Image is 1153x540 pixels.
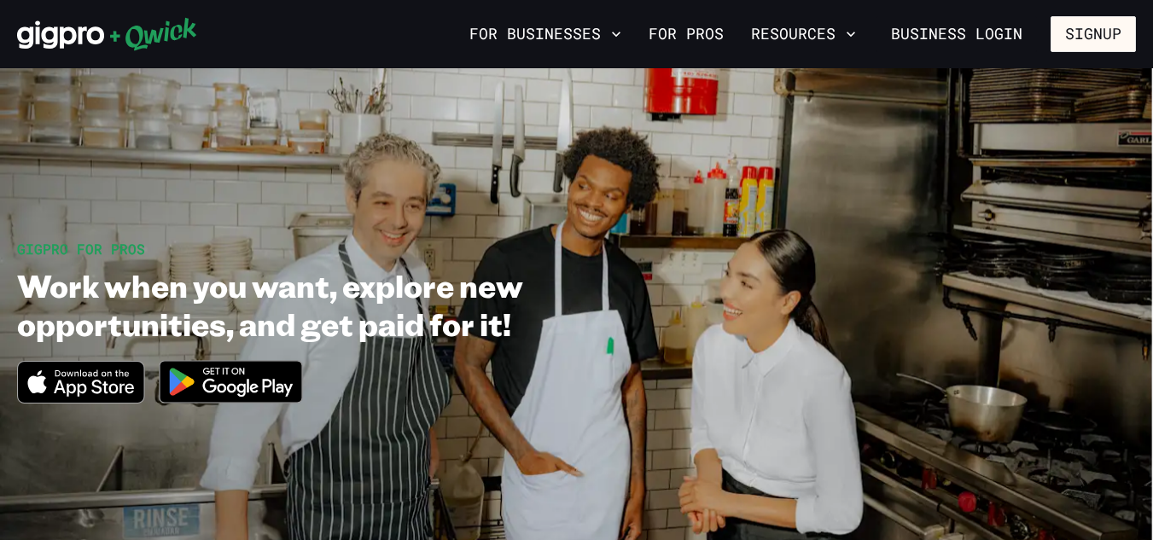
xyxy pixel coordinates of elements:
button: Signup [1051,16,1136,52]
a: For Pros [642,20,731,49]
button: Resources [744,20,863,49]
h1: Work when you want, explore new opportunities, and get paid for it! [17,266,689,343]
a: Download on the App Store [17,389,145,407]
img: Get it on Google Play [148,350,314,414]
a: Business Login [876,16,1037,52]
span: GIGPRO FOR PROS [17,240,145,258]
button: For Businesses [463,20,628,49]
